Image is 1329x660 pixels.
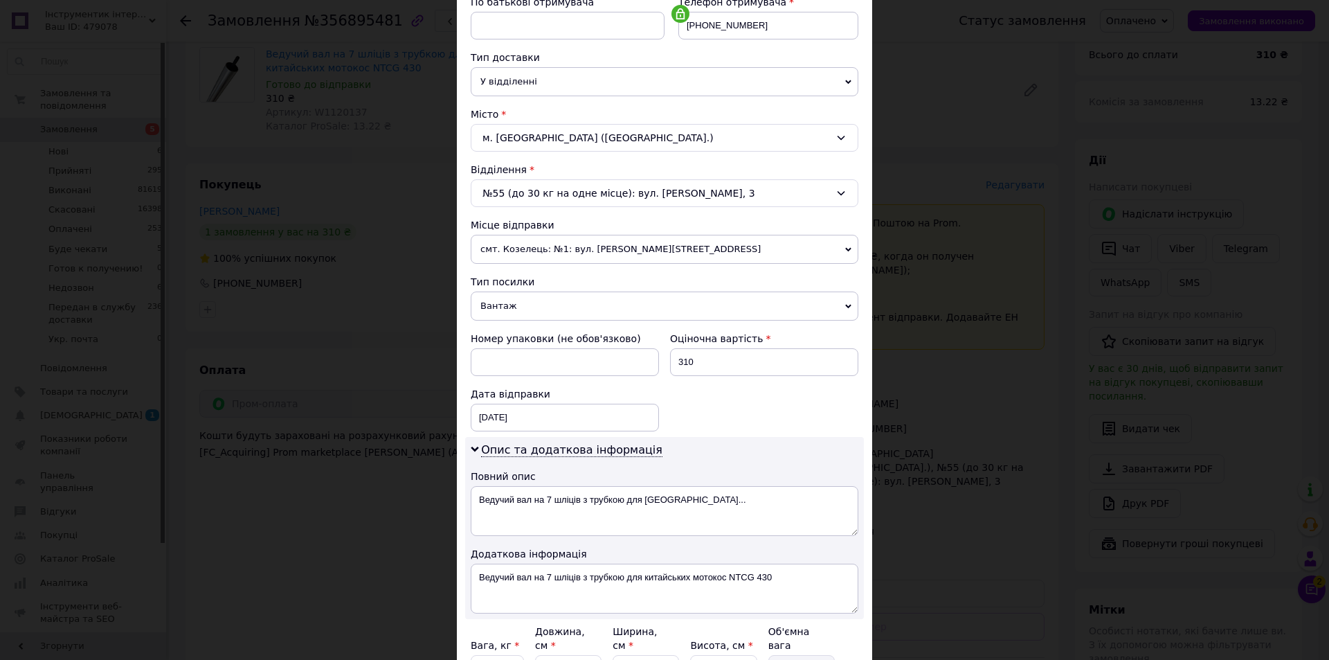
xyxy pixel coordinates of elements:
[471,276,534,287] span: Тип посилки
[471,640,519,651] label: Вага, кг
[471,179,858,207] div: №55 (до 30 кг на одне місце): вул. [PERSON_NAME], 3
[471,387,659,401] div: Дата відправки
[471,52,540,63] span: Тип доставки
[471,470,858,483] div: Повний опис
[471,564,858,614] textarea: Ведучий вал на 7 шліців з трубкою для китайських мотокос NTCG 430
[670,332,858,346] div: Оціночна вартість
[471,332,659,346] div: Номер упаковки (не обов'язково)
[613,626,657,651] label: Ширина, см
[471,220,554,231] span: Місце відправки
[471,235,858,264] span: смт. Козелець: №1: вул. [PERSON_NAME][STREET_ADDRESS]
[471,486,858,536] textarea: Ведучий вал на 7 шліців з трубкою для [GEOGRAPHIC_DATA]...
[768,625,835,652] div: Об'ємна вага
[471,292,858,321] span: Вантаж
[471,107,858,121] div: Місто
[678,12,858,39] input: +380
[471,163,858,177] div: Відділення
[471,547,858,561] div: Додаткова інформація
[471,124,858,152] div: м. [GEOGRAPHIC_DATA] ([GEOGRAPHIC_DATA].)
[471,67,858,96] span: У відділенні
[481,443,662,457] span: Опис та додаткова інформація
[690,640,752,651] label: Висота, см
[535,626,585,651] label: Довжина, см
